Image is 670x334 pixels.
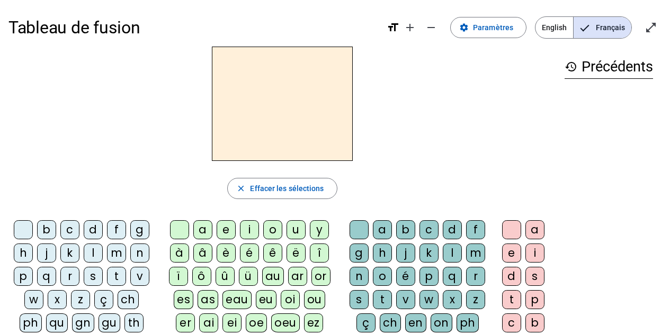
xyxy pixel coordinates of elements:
[373,290,392,309] div: t
[466,243,485,263] div: m
[124,313,144,332] div: th
[502,243,521,263] div: e
[263,220,282,239] div: o
[71,290,90,309] div: z
[502,267,521,286] div: d
[399,17,421,38] button: Augmenter la taille de la police
[288,267,307,286] div: ar
[107,220,126,239] div: f
[421,17,442,38] button: Diminuer la taille de la police
[176,313,195,332] div: er
[60,220,79,239] div: c
[217,220,236,239] div: e
[473,21,513,34] span: Paramètres
[192,267,211,286] div: ô
[60,267,79,286] div: r
[37,267,56,286] div: q
[431,313,452,332] div: on
[565,55,653,79] h3: Précédents
[48,290,67,309] div: x
[107,267,126,286] div: t
[396,267,415,286] div: é
[466,267,485,286] div: r
[404,21,416,34] mat-icon: add
[217,243,236,263] div: è
[535,16,632,39] mat-button-toggle-group: Language selection
[240,243,259,263] div: é
[466,220,485,239] div: f
[304,313,323,332] div: ez
[640,17,662,38] button: Entrer en plein écran
[60,243,79,263] div: k
[118,290,139,309] div: ch
[525,220,544,239] div: a
[240,220,259,239] div: i
[310,243,329,263] div: î
[227,178,337,199] button: Effacer les sélections
[222,290,252,309] div: eau
[535,17,573,38] span: English
[450,17,526,38] button: Paramètres
[380,313,401,332] div: ch
[130,267,149,286] div: v
[525,267,544,286] div: s
[271,313,300,332] div: oeu
[99,313,120,332] div: gu
[443,243,462,263] div: l
[198,290,218,309] div: as
[281,290,300,309] div: oi
[311,267,330,286] div: or
[350,290,369,309] div: s
[84,267,103,286] div: s
[373,243,392,263] div: h
[419,243,439,263] div: k
[37,243,56,263] div: j
[94,290,113,309] div: ç
[222,313,242,332] div: ei
[310,220,329,239] div: y
[130,243,149,263] div: n
[256,290,276,309] div: eu
[193,243,212,263] div: â
[350,267,369,286] div: n
[396,243,415,263] div: j
[425,21,437,34] mat-icon: remove
[216,267,235,286] div: û
[525,290,544,309] div: p
[170,243,189,263] div: à
[84,220,103,239] div: d
[107,243,126,263] div: m
[350,243,369,263] div: g
[84,243,103,263] div: l
[20,313,42,332] div: ph
[502,313,521,332] div: c
[525,313,544,332] div: b
[169,267,188,286] div: ï
[645,21,657,34] mat-icon: open_in_full
[246,313,267,332] div: oe
[459,23,469,32] mat-icon: settings
[457,313,479,332] div: ph
[199,313,218,332] div: ai
[373,267,392,286] div: o
[466,290,485,309] div: z
[419,267,439,286] div: p
[14,243,33,263] div: h
[236,184,246,193] mat-icon: close
[24,290,43,309] div: w
[46,313,68,332] div: qu
[396,220,415,239] div: b
[525,243,544,263] div: i
[387,21,399,34] mat-icon: format_size
[373,220,392,239] div: a
[356,313,376,332] div: ç
[304,290,325,309] div: ou
[239,267,258,286] div: ü
[443,290,462,309] div: x
[443,267,462,286] div: q
[14,267,33,286] div: p
[174,290,193,309] div: es
[565,60,577,73] mat-icon: history
[250,182,324,195] span: Effacer les sélections
[72,313,94,332] div: gn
